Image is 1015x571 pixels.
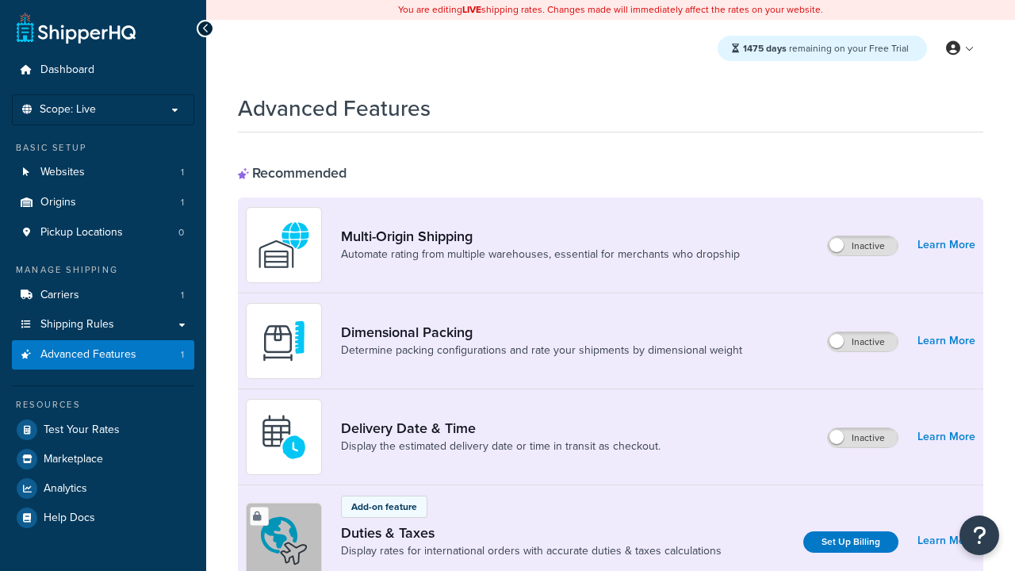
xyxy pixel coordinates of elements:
[238,164,347,182] div: Recommended
[12,474,194,503] a: Analytics
[12,310,194,339] a: Shipping Rules
[12,340,194,370] li: Advanced Features
[341,247,740,263] a: Automate rating from multiple warehouses, essential for merchants who dropship
[351,500,417,514] p: Add-on feature
[12,188,194,217] li: Origins
[959,515,999,555] button: Open Resource Center
[12,281,194,310] li: Carriers
[12,398,194,412] div: Resources
[256,313,312,369] img: DTVBYsAAAAAASUVORK5CYII=
[341,524,722,542] a: Duties & Taxes
[12,158,194,187] li: Websites
[40,348,136,362] span: Advanced Features
[828,236,898,255] label: Inactive
[462,2,481,17] b: LIVE
[40,226,123,240] span: Pickup Locations
[341,324,742,341] a: Dimensional Packing
[40,289,79,302] span: Carriers
[341,228,740,245] a: Multi-Origin Shipping
[44,512,95,525] span: Help Docs
[917,530,975,552] a: Learn More
[44,453,103,466] span: Marketplace
[40,196,76,209] span: Origins
[917,426,975,448] a: Learn More
[12,281,194,310] a: Carriers1
[12,416,194,444] a: Test Your Rates
[40,318,114,331] span: Shipping Rules
[40,166,85,179] span: Websites
[256,217,312,273] img: WatD5o0RtDAAAAAElFTkSuQmCC
[44,423,120,437] span: Test Your Rates
[40,103,96,117] span: Scope: Live
[12,141,194,155] div: Basic Setup
[828,428,898,447] label: Inactive
[743,41,787,56] strong: 1475 days
[256,409,312,465] img: gfkeb5ejjkALwAAAABJRU5ErkJggg==
[917,234,975,256] a: Learn More
[181,166,184,179] span: 1
[181,289,184,302] span: 1
[341,543,722,559] a: Display rates for international orders with accurate duties & taxes calculations
[917,330,975,352] a: Learn More
[12,56,194,85] a: Dashboard
[341,343,742,358] a: Determine packing configurations and rate your shipments by dimensional weight
[803,531,898,553] a: Set Up Billing
[12,188,194,217] a: Origins1
[12,263,194,277] div: Manage Shipping
[12,158,194,187] a: Websites1
[341,439,661,454] a: Display the estimated delivery date or time in transit as checkout.
[12,218,194,247] a: Pickup Locations0
[12,445,194,473] a: Marketplace
[12,504,194,532] a: Help Docs
[44,482,87,496] span: Analytics
[12,218,194,247] li: Pickup Locations
[181,196,184,209] span: 1
[238,93,431,124] h1: Advanced Features
[40,63,94,77] span: Dashboard
[341,420,661,437] a: Delivery Date & Time
[178,226,184,240] span: 0
[828,332,898,351] label: Inactive
[12,340,194,370] a: Advanced Features1
[181,348,184,362] span: 1
[743,41,909,56] span: remaining on your Free Trial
